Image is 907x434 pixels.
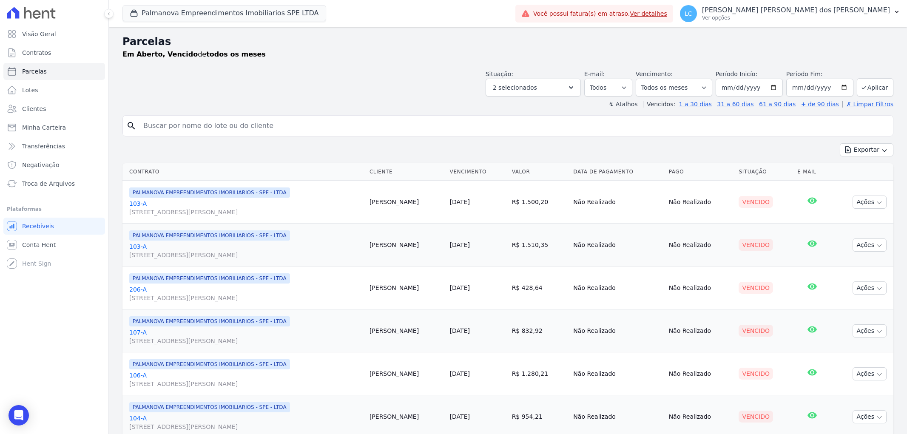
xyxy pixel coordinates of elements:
[735,163,794,181] th: Situação
[509,181,570,224] td: R$ 1.500,20
[129,273,290,284] span: PALMANOVA EMPREENDIMENTOS IMOBILIARIOS - SPE - LTDA
[702,6,890,14] p: [PERSON_NAME] [PERSON_NAME] dos [PERSON_NAME]
[22,241,56,249] span: Conta Hent
[739,196,773,208] div: Vencido
[366,267,446,309] td: [PERSON_NAME]
[22,48,51,57] span: Contratos
[853,238,887,252] button: Ações
[786,70,853,79] label: Período Fim:
[801,101,839,108] a: + de 90 dias
[7,204,102,214] div: Plataformas
[493,82,537,93] span: 2 selecionados
[509,352,570,395] td: R$ 1.280,21
[509,309,570,352] td: R$ 832,92
[716,71,757,77] label: Período Inicío:
[22,161,60,169] span: Negativação
[366,224,446,267] td: [PERSON_NAME]
[759,101,796,108] a: 61 a 90 dias
[533,9,667,18] span: Você possui fatura(s) em atraso.
[3,82,105,99] a: Lotes
[450,327,470,334] a: [DATE]
[22,123,66,132] span: Minha Carteira
[630,10,667,17] a: Ver detalhes
[129,402,290,412] span: PALMANOVA EMPREENDIMENTOS IMOBILIARIOS - SPE - LTDA
[702,14,890,21] p: Ver opções
[486,71,513,77] label: Situação:
[570,267,665,309] td: Não Realizado
[3,236,105,253] a: Conta Hent
[3,156,105,173] a: Negativação
[122,50,198,58] strong: Em Aberto, Vencido
[509,224,570,267] td: R$ 1.510,35
[584,71,605,77] label: E-mail:
[450,199,470,205] a: [DATE]
[665,309,736,352] td: Não Realizado
[3,100,105,117] a: Clientes
[739,411,773,423] div: Vencido
[129,328,363,345] a: 107-A[STREET_ADDRESS][PERSON_NAME]
[122,163,366,181] th: Contrato
[129,285,363,302] a: 206-A[STREET_ADDRESS][PERSON_NAME]
[129,230,290,241] span: PALMANOVA EMPREENDIMENTOS IMOBILIARIOS - SPE - LTDA
[9,405,29,425] div: Open Intercom Messenger
[22,86,38,94] span: Lotes
[509,163,570,181] th: Valor
[122,34,893,49] h2: Parcelas
[857,78,893,96] button: Aplicar
[840,143,893,156] button: Exportar
[366,352,446,395] td: [PERSON_NAME]
[739,282,773,294] div: Vencido
[486,79,581,96] button: 2 selecionados
[739,368,773,380] div: Vencido
[853,324,887,338] button: Ações
[122,5,326,21] button: Palmanova Empreendimentos Imobiliarios SPE LTDA
[509,267,570,309] td: R$ 428,64
[794,163,830,181] th: E-mail
[129,359,290,369] span: PALMANOVA EMPREENDIMENTOS IMOBILIARIOS - SPE - LTDA
[570,224,665,267] td: Não Realizado
[129,199,363,216] a: 103-A[STREET_ADDRESS][PERSON_NAME]
[129,414,363,431] a: 104-A[STREET_ADDRESS][PERSON_NAME]
[636,71,673,77] label: Vencimento:
[22,142,65,150] span: Transferências
[570,181,665,224] td: Não Realizado
[3,63,105,80] a: Parcelas
[450,413,470,420] a: [DATE]
[570,352,665,395] td: Não Realizado
[665,352,736,395] td: Não Realizado
[3,119,105,136] a: Minha Carteira
[122,49,266,60] p: de
[570,163,665,181] th: Data de Pagamento
[366,309,446,352] td: [PERSON_NAME]
[129,251,363,259] span: [STREET_ADDRESS][PERSON_NAME]
[138,117,890,134] input: Buscar por nome do lote ou do cliente
[608,101,637,108] label: ↯ Atalhos
[450,241,470,248] a: [DATE]
[22,179,75,188] span: Troca de Arquivos
[570,309,665,352] td: Não Realizado
[450,370,470,377] a: [DATE]
[665,267,736,309] td: Não Realizado
[129,371,363,388] a: 106-A[STREET_ADDRESS][PERSON_NAME]
[129,316,290,326] span: PALMANOVA EMPREENDIMENTOS IMOBILIARIOS - SPE - LTDA
[717,101,753,108] a: 31 a 60 dias
[842,101,893,108] a: ✗ Limpar Filtros
[22,67,47,76] span: Parcelas
[3,44,105,61] a: Contratos
[853,410,887,423] button: Ações
[129,242,363,259] a: 103-A[STREET_ADDRESS][PERSON_NAME]
[206,50,266,58] strong: todos os meses
[665,181,736,224] td: Não Realizado
[3,26,105,43] a: Visão Geral
[129,337,363,345] span: [STREET_ADDRESS][PERSON_NAME]
[3,175,105,192] a: Troca de Arquivos
[739,239,773,251] div: Vencido
[853,367,887,380] button: Ações
[126,121,136,131] i: search
[679,101,712,108] a: 1 a 30 dias
[665,224,736,267] td: Não Realizado
[643,101,675,108] label: Vencidos:
[366,163,446,181] th: Cliente
[129,208,363,216] span: [STREET_ADDRESS][PERSON_NAME]
[450,284,470,291] a: [DATE]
